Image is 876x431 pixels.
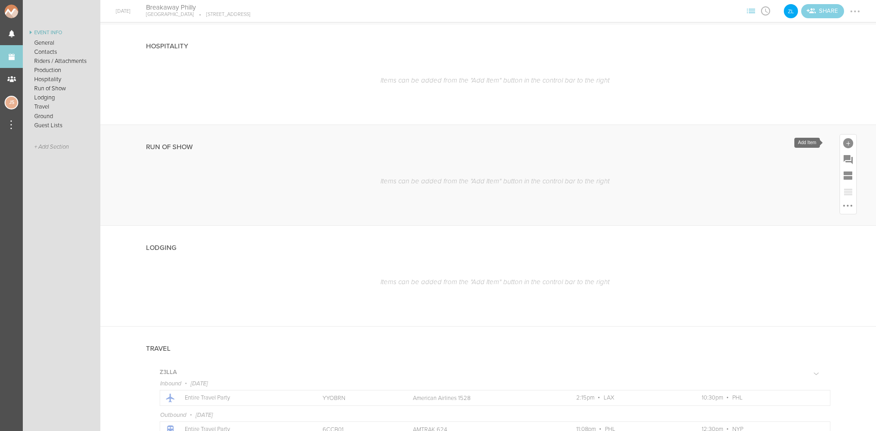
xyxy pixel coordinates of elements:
[758,8,773,13] span: View Itinerary
[23,93,100,102] a: Lodging
[146,3,250,12] h4: Breakaway Philly
[732,394,743,401] span: PHL
[801,4,844,18] div: Share
[23,102,100,111] a: Travel
[576,394,594,401] span: 2:15pm
[23,112,100,121] a: Ground
[160,177,830,185] p: Items can be added from the "Add Item" button in the control bar to the right
[413,395,557,402] p: American Airlines 1528
[23,66,100,75] a: Production
[840,200,856,214] div: More Options
[194,11,250,18] p: [STREET_ADDRESS]
[146,345,171,353] h4: Travel
[23,27,100,38] a: Event Info
[146,11,194,18] p: [GEOGRAPHIC_DATA]
[604,394,614,401] span: LAX
[23,38,100,47] a: General
[23,75,100,84] a: Hospitality
[146,42,188,50] h4: Hospitality
[160,411,187,419] span: Outbound
[801,4,844,18] a: Invite teams to the Event
[160,76,830,84] p: Items can be added from the "Add Item" button in the control bar to the right
[744,8,758,13] span: View Sections
[702,394,723,401] span: 10:30pm
[185,395,302,402] p: Entire Travel Party
[146,143,193,151] h4: Run of Show
[5,96,18,109] div: Jessica Smith
[5,5,56,18] img: NOMAD
[23,84,100,93] a: Run of Show
[783,3,799,19] div: Z3LLA
[323,395,393,402] p: YYOBRN
[783,3,799,19] div: ZL
[840,167,856,184] div: Add Section
[840,184,856,200] div: Reorder Items (currently empty)
[160,380,182,387] span: Inbound
[160,369,177,375] h5: Z3LLA
[23,57,100,66] a: Riders / Attachments
[23,47,100,57] a: Contacts
[146,244,177,252] h4: Lodging
[23,121,100,130] a: Guest Lists
[196,411,213,419] span: [DATE]
[840,151,856,167] div: Add Prompt
[191,380,208,387] span: [DATE]
[34,144,69,151] span: + Add Section
[160,278,830,286] p: Items can be added from the "Add Item" button in the control bar to the right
